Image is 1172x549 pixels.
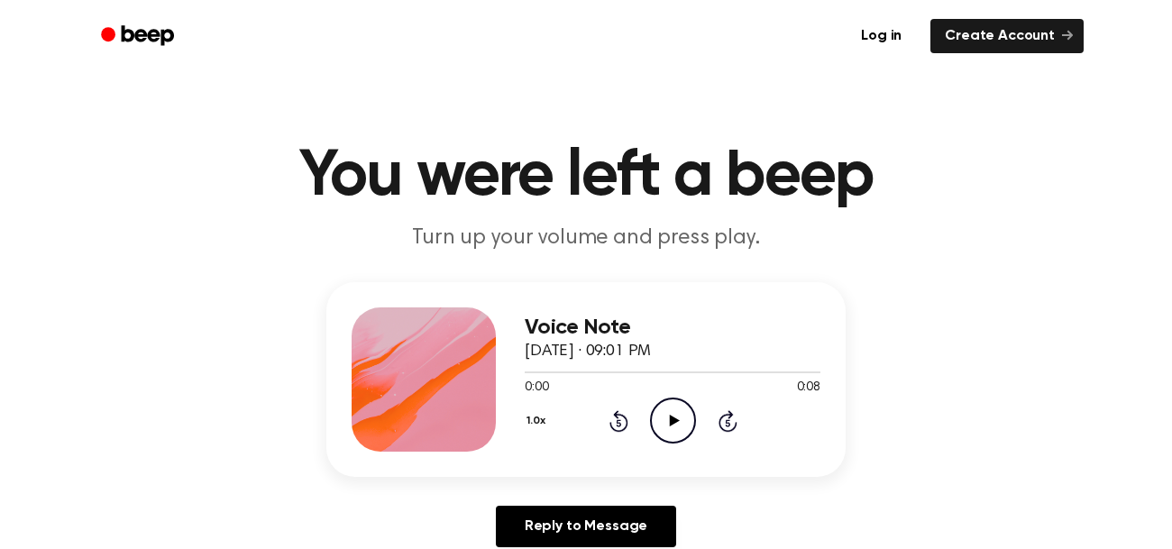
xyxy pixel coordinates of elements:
a: Log in [843,15,920,57]
button: 1.0x [525,406,552,436]
a: Beep [88,19,190,54]
a: Create Account [930,19,1084,53]
span: [DATE] · 09:01 PM [525,343,651,360]
h1: You were left a beep [124,144,1048,209]
p: Turn up your volume and press play. [240,224,932,253]
span: 0:08 [797,379,820,398]
h3: Voice Note [525,316,820,340]
a: Reply to Message [496,506,676,547]
span: 0:00 [525,379,548,398]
